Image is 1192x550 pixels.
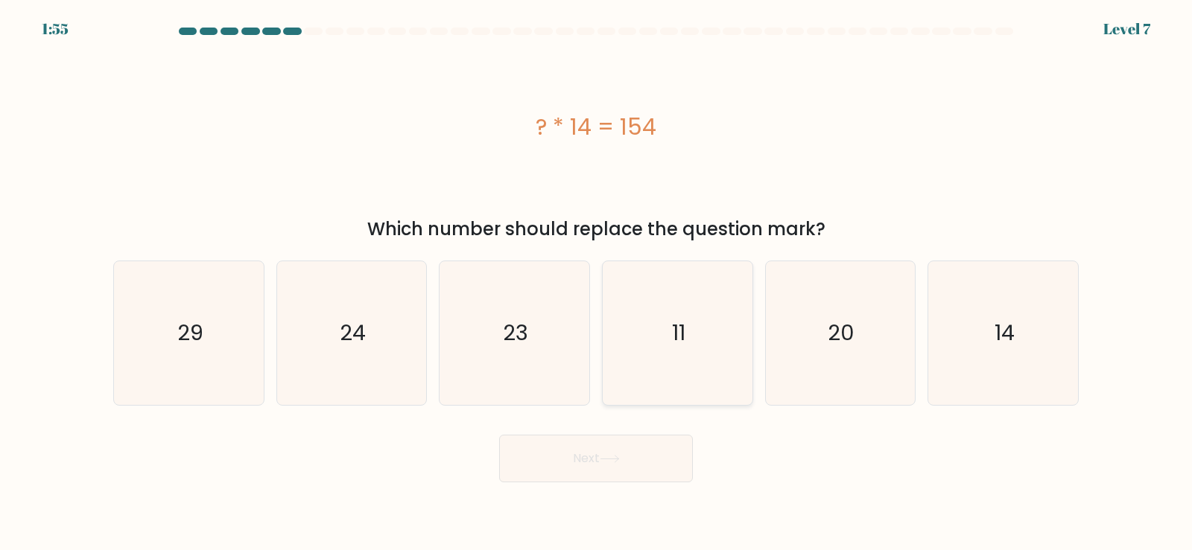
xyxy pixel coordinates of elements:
[499,435,693,482] button: Next
[504,318,529,348] text: 23
[177,318,203,348] text: 29
[995,318,1015,348] text: 14
[340,318,366,348] text: 24
[122,216,1070,243] div: Which number should replace the question mark?
[672,318,685,348] text: 11
[1103,18,1150,40] div: Level 7
[828,318,855,348] text: 20
[113,110,1079,144] div: ? * 14 = 154
[42,18,69,40] div: 1:55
